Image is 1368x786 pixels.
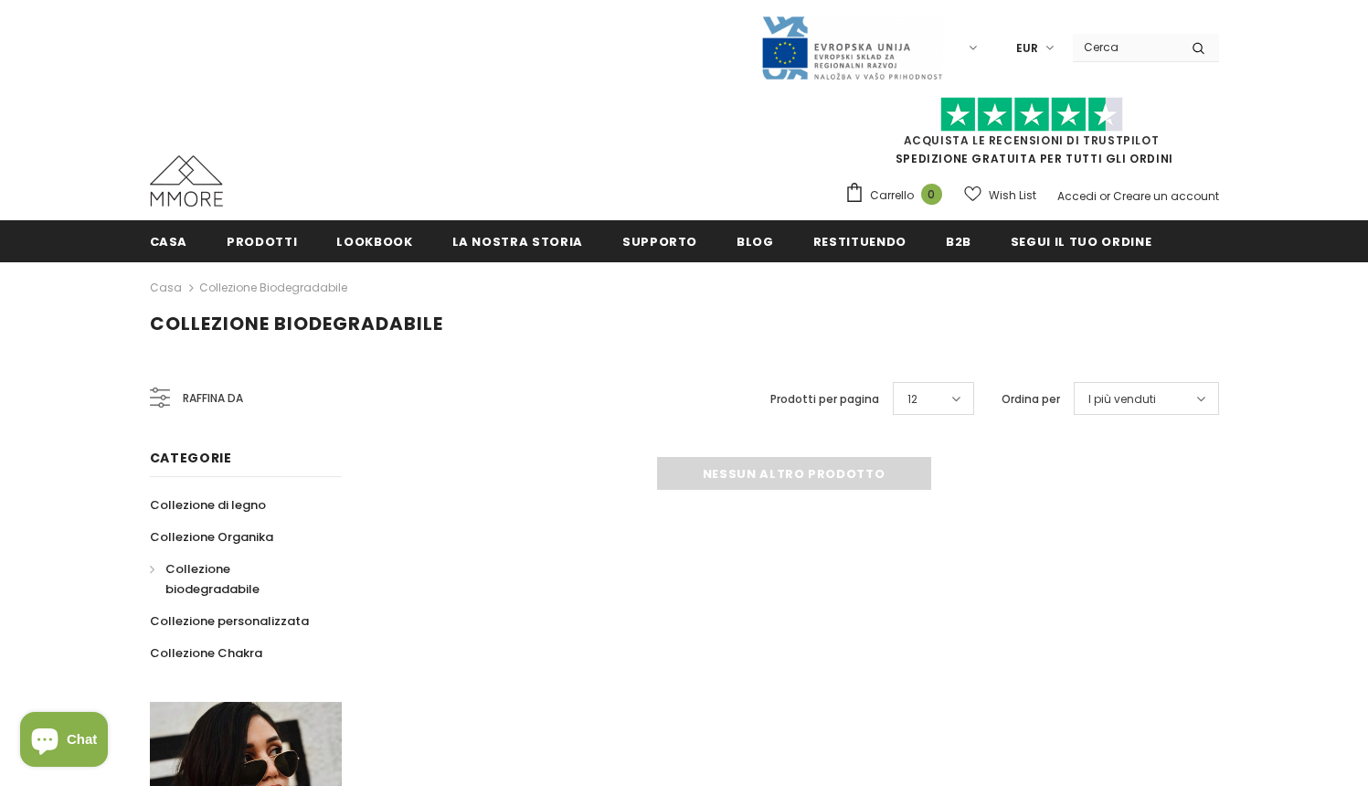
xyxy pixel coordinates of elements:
[813,233,907,250] span: Restituendo
[964,179,1036,211] a: Wish List
[336,233,412,250] span: Lookbook
[760,39,943,55] a: Javni Razpis
[150,521,273,553] a: Collezione Organika
[336,220,412,261] a: Lookbook
[452,233,583,250] span: La nostra storia
[921,184,942,205] span: 0
[227,220,297,261] a: Prodotti
[150,553,322,605] a: Collezione biodegradabile
[1011,233,1151,250] span: Segui il tuo ordine
[150,220,188,261] a: Casa
[1016,39,1038,58] span: EUR
[1057,188,1097,204] a: Accedi
[870,186,914,205] span: Carrello
[844,182,951,209] a: Carrello 0
[150,489,266,521] a: Collezione di legno
[150,155,223,207] img: Casi MMORE
[150,637,262,669] a: Collezione Chakra
[760,15,943,81] img: Javni Razpis
[622,233,697,250] span: supporto
[199,280,347,295] a: Collezione biodegradabile
[1002,390,1060,409] label: Ordina per
[183,388,243,409] span: Raffina da
[150,277,182,299] a: Casa
[737,233,774,250] span: Blog
[150,612,309,630] span: Collezione personalizzata
[1113,188,1219,204] a: Creare un account
[946,233,971,250] span: B2B
[770,390,879,409] label: Prodotti per pagina
[1099,188,1110,204] span: or
[904,133,1160,148] a: Acquista le recensioni di TrustPilot
[15,712,113,771] inbox-online-store-chat: Shopify online store chat
[907,390,917,409] span: 12
[622,220,697,261] a: supporto
[1073,34,1178,60] input: Search Site
[150,449,232,467] span: Categorie
[165,560,260,598] span: Collezione biodegradabile
[150,496,266,514] span: Collezione di legno
[1088,390,1156,409] span: I più venduti
[989,186,1036,205] span: Wish List
[150,644,262,662] span: Collezione Chakra
[150,528,273,546] span: Collezione Organika
[150,605,309,637] a: Collezione personalizzata
[150,311,443,336] span: Collezione biodegradabile
[452,220,583,261] a: La nostra storia
[737,220,774,261] a: Blog
[1011,220,1151,261] a: Segui il tuo ordine
[940,97,1123,133] img: Fidati di Pilot Stars
[813,220,907,261] a: Restituendo
[227,233,297,250] span: Prodotti
[150,233,188,250] span: Casa
[946,220,971,261] a: B2B
[844,105,1219,166] span: SPEDIZIONE GRATUITA PER TUTTI GLI ORDINI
